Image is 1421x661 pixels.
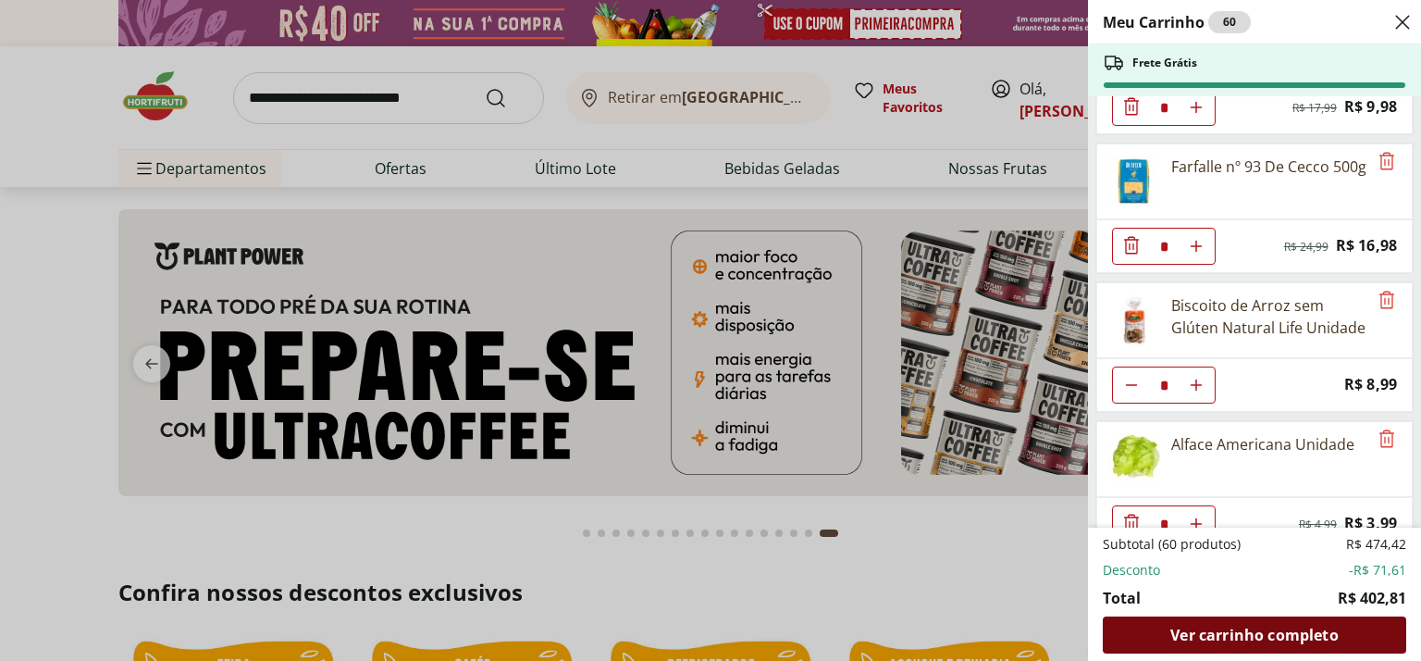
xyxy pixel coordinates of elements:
div: Farfalle nº 93 De Cecco 500g [1171,156,1366,178]
span: R$ 9,98 [1344,94,1397,119]
input: Quantidade Atual [1150,229,1178,264]
div: Biscoito de Arroz sem Glúten Natural Life Unidade [1171,294,1367,339]
span: Total [1103,587,1141,609]
div: Alface Americana Unidade [1171,433,1354,455]
input: Quantidade Atual [1150,368,1178,403]
button: Diminuir Quantidade [1113,505,1150,543]
a: Ver carrinho completo [1103,617,1406,654]
button: Diminuir Quantidade [1113,228,1150,265]
button: Remove [1376,290,1398,312]
button: Remove [1376,429,1398,451]
span: R$ 474,42 [1346,535,1406,554]
button: Aumentar Quantidade [1178,89,1215,126]
span: R$ 17,99 [1292,101,1337,116]
span: R$ 8,99 [1344,372,1397,397]
span: -R$ 71,61 [1349,561,1406,580]
div: 60 [1208,11,1251,33]
span: Desconto [1103,561,1160,580]
button: Remove [1376,151,1398,173]
button: Aumentar Quantidade [1178,505,1215,543]
span: R$ 4,99 [1299,518,1337,532]
span: R$ 402,81 [1338,587,1406,609]
img: Alface Americana Unidade [1108,433,1160,485]
input: Quantidade Atual [1150,90,1178,125]
button: Aumentar Quantidade [1178,367,1215,404]
span: R$ 3,99 [1344,511,1397,536]
span: R$ 24,99 [1284,240,1328,255]
button: Aumentar Quantidade [1178,228,1215,265]
button: Diminuir Quantidade [1113,367,1150,404]
img: Principal [1108,294,1160,346]
span: Subtotal (60 produtos) [1103,535,1241,554]
input: Quantidade Atual [1150,506,1178,542]
span: R$ 16,98 [1336,233,1397,258]
button: Diminuir Quantidade [1113,89,1150,126]
span: Frete Grátis [1132,56,1197,70]
img: Farfalle nº 93 De Cecco 500g [1108,156,1160,207]
h2: Meu Carrinho [1103,11,1251,33]
span: Ver carrinho completo [1170,628,1338,642]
